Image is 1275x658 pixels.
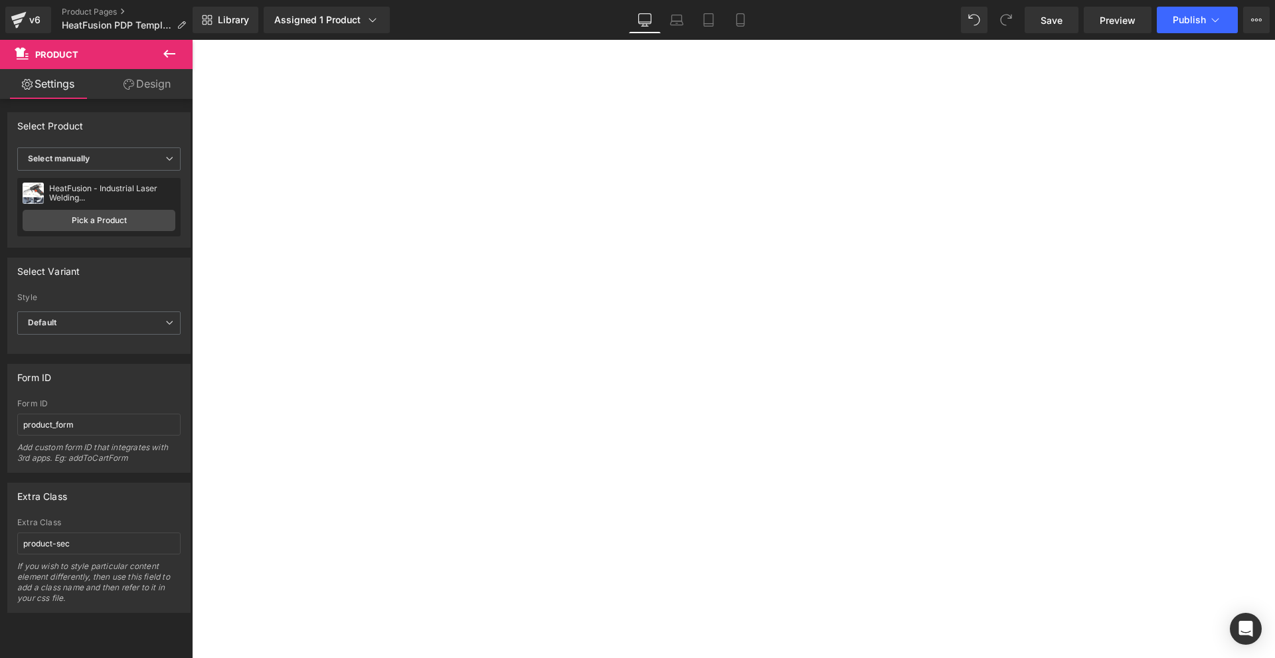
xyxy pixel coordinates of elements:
[629,7,661,33] a: Desktop
[961,7,987,33] button: Undo
[661,7,693,33] a: Laptop
[1084,7,1151,33] a: Preview
[49,184,175,203] div: HeatFusion - Industrial Laser Welding...
[5,7,51,33] a: v6
[1230,613,1262,645] div: Open Intercom Messenger
[724,7,756,33] a: Mobile
[993,7,1019,33] button: Redo
[1041,13,1062,27] span: Save
[17,399,181,408] div: Form ID
[62,20,171,31] span: HeatFusion PDP Template
[28,153,90,163] b: Select manually
[274,13,379,27] div: Assigned 1 Product
[35,49,78,60] span: Product
[99,69,195,99] a: Design
[1100,13,1136,27] span: Preview
[17,258,80,277] div: Select Variant
[17,518,181,527] div: Extra Class
[1157,7,1238,33] button: Publish
[218,14,249,26] span: Library
[28,317,56,327] b: Default
[693,7,724,33] a: Tablet
[17,293,181,306] label: Style
[62,7,197,17] a: Product Pages
[17,365,51,383] div: Form ID
[1243,7,1270,33] button: More
[23,210,175,231] a: Pick a Product
[1173,15,1206,25] span: Publish
[23,183,44,204] img: pImage
[27,11,43,29] div: v6
[193,7,258,33] a: New Library
[17,113,84,131] div: Select Product
[17,483,67,502] div: Extra Class
[17,561,181,612] div: If you wish to style particular content element differently, then use this field to add a class n...
[17,442,181,472] div: Add custom form ID that integrates with 3rd apps. Eg: addToCartForm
